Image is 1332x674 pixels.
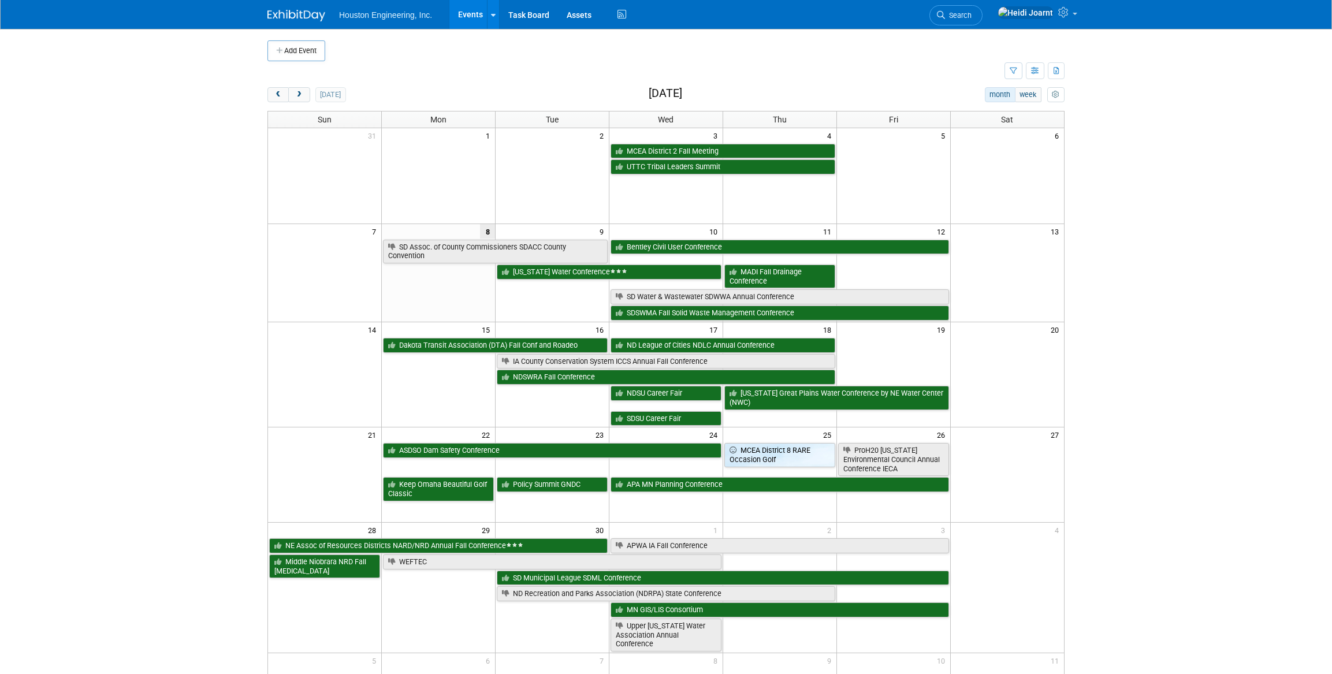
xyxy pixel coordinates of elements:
span: Houston Engineering, Inc. [339,10,432,20]
span: Sat [1001,115,1013,124]
span: 12 [936,224,950,239]
button: Add Event [267,40,325,61]
a: [US_STATE] Great Plains Water Conference by NE Water Center (NWC) [724,386,949,409]
span: 25 [822,427,836,442]
button: month [985,87,1015,102]
span: 5 [940,128,950,143]
h2: [DATE] [649,87,682,100]
a: MN GIS/LIS Consortium [611,602,949,617]
a: NE Assoc of Resources Districts NARD/NRD Annual Fall Conference [269,538,608,553]
span: 22 [481,427,495,442]
img: Heidi Joarnt [998,6,1054,19]
a: ProH20 [US_STATE] Environmental Council Annual Conference IECA [838,443,949,476]
span: 7 [598,653,609,668]
span: 19 [936,322,950,337]
span: 10 [708,224,723,239]
span: 23 [594,427,609,442]
span: 8 [480,224,495,239]
a: SD Municipal League SDML Conference [497,571,948,586]
span: 6 [485,653,495,668]
button: week [1015,87,1041,102]
span: 4 [1054,523,1064,537]
span: 2 [598,128,609,143]
span: 6 [1054,128,1064,143]
span: 16 [594,322,609,337]
span: Wed [658,115,674,124]
span: 5 [371,653,381,668]
a: Upper [US_STATE] Water Association Annual Conference [611,619,721,651]
a: Dakota Transit Association (DTA) Fall Conf and Roadeo [383,338,608,353]
a: Policy Summit GNDC [497,477,608,492]
a: MCEA District 2 Fall Meeting [611,144,835,159]
span: 3 [940,523,950,537]
button: prev [267,87,289,102]
a: SDSU Career Fair [611,411,721,426]
span: Thu [773,115,787,124]
span: 9 [598,224,609,239]
span: 8 [712,653,723,668]
span: 3 [712,128,723,143]
span: 11 [822,224,836,239]
span: 31 [367,128,381,143]
a: [US_STATE] Water Conference [497,265,721,280]
span: 20 [1050,322,1064,337]
i: Personalize Calendar [1052,91,1059,99]
span: 2 [826,523,836,537]
a: NDSU Career Fair [611,386,721,401]
span: 4 [826,128,836,143]
a: WEFTEC [383,554,721,569]
span: 29 [481,523,495,537]
span: 10 [936,653,950,668]
span: 26 [936,427,950,442]
a: NDSWRA Fall Conference [497,370,835,385]
span: Tue [546,115,559,124]
span: 17 [708,322,723,337]
button: myCustomButton [1047,87,1065,102]
img: ExhibitDay [267,10,325,21]
a: Keep Omaha Beautiful Golf Classic [383,477,494,501]
a: SD Water & Wastewater SDWWA Annual Conference [611,289,949,304]
span: 7 [371,224,381,239]
a: Bentley Civil User Conference [611,240,949,255]
a: MADI Fall Drainage Conference [724,265,835,288]
span: 13 [1050,224,1064,239]
span: 24 [708,427,723,442]
a: UTTC Tribal Leaders Summit [611,159,835,174]
a: APA MN Planning Conference [611,477,949,492]
span: 18 [822,322,836,337]
span: 1 [712,523,723,537]
a: ND Recreation and Parks Association (NDRPA) State Conference [497,586,835,601]
span: 14 [367,322,381,337]
span: Sun [318,115,332,124]
a: SD Assoc. of County Commissioners SDACC County Convention [383,240,608,263]
span: Search [945,11,972,20]
a: MCEA District 8 RARE Occasion Golf [724,443,835,467]
span: 9 [826,653,836,668]
span: 15 [481,322,495,337]
span: 30 [594,523,609,537]
a: Search [929,5,983,25]
span: 21 [367,427,381,442]
span: Mon [430,115,447,124]
a: IA County Conservation System ICCS Annual Fall Conference [497,354,835,369]
a: APWA IA Fall Conference [611,538,949,553]
a: ASDSO Dam Safety Conference [383,443,721,458]
a: Middle Niobrara NRD Fall [MEDICAL_DATA] [269,554,380,578]
a: ND League of Cities NDLC Annual Conference [611,338,835,353]
span: 27 [1050,427,1064,442]
span: 1 [485,128,495,143]
button: next [288,87,310,102]
a: SDSWMA Fall Solid Waste Management Conference [611,306,949,321]
span: 28 [367,523,381,537]
span: 11 [1050,653,1064,668]
span: Fri [889,115,898,124]
button: [DATE] [315,87,346,102]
